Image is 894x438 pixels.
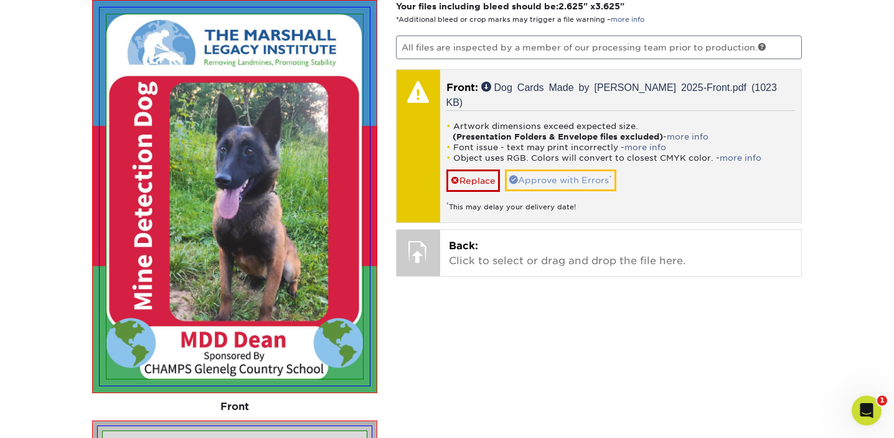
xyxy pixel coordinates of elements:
a: Replace [446,169,500,191]
a: more info [720,153,761,163]
strong: Your files including bleed should be: " x " [396,1,624,11]
a: Approve with Errors* [505,169,616,191]
strong: (Presentation Folders & Envelope files excluded) [453,132,663,141]
li: Font issue - text may print incorrectly - [446,142,796,153]
span: 3.625 [595,1,620,11]
li: Artwork dimensions exceed expected size. - [446,121,796,142]
span: Front: [446,82,478,93]
p: Click to select or drag and drop the file here. [449,239,793,269]
a: Dog Cards Made by [PERSON_NAME] 2025-Front.pdf (1023 KB) [446,82,777,107]
div: Front [92,393,377,421]
a: more info [611,16,644,24]
a: more info [624,143,666,152]
div: This may delay your delivery date! [446,192,796,212]
li: Object uses RGB. Colors will convert to closest CMYK color. - [446,153,796,163]
small: *Additional bleed or crop marks may trigger a file warning – [396,16,644,24]
p: All files are inspected by a member of our processing team prior to production. [396,36,802,59]
span: Back: [449,240,478,252]
a: more info [667,132,708,141]
span: 1 [877,396,887,406]
span: 2.625 [558,1,583,11]
iframe: Intercom live chat [852,396,882,426]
